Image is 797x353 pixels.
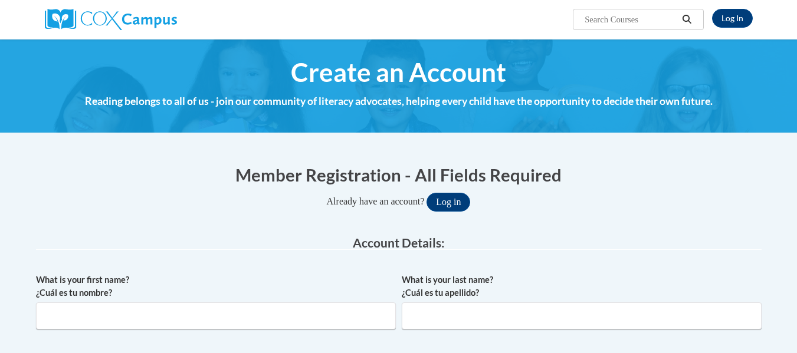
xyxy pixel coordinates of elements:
[427,193,470,212] button: Log in
[712,9,753,28] a: Log In
[353,235,445,250] span: Account Details:
[402,302,762,329] input: Metadata input
[678,12,696,27] button: Search
[36,94,762,109] h4: Reading belongs to all of us - join our community of literacy advocates, helping every child have...
[36,163,762,187] h1: Member Registration - All Fields Required
[36,302,396,329] input: Metadata input
[402,273,762,299] label: What is your last name? ¿Cuál es tu apellido?
[291,57,506,88] span: Create an Account
[583,12,678,27] input: Search Courses
[327,196,425,206] span: Already have an account?
[45,9,177,30] img: Cox Campus
[36,273,396,299] label: What is your first name? ¿Cuál es tu nombre?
